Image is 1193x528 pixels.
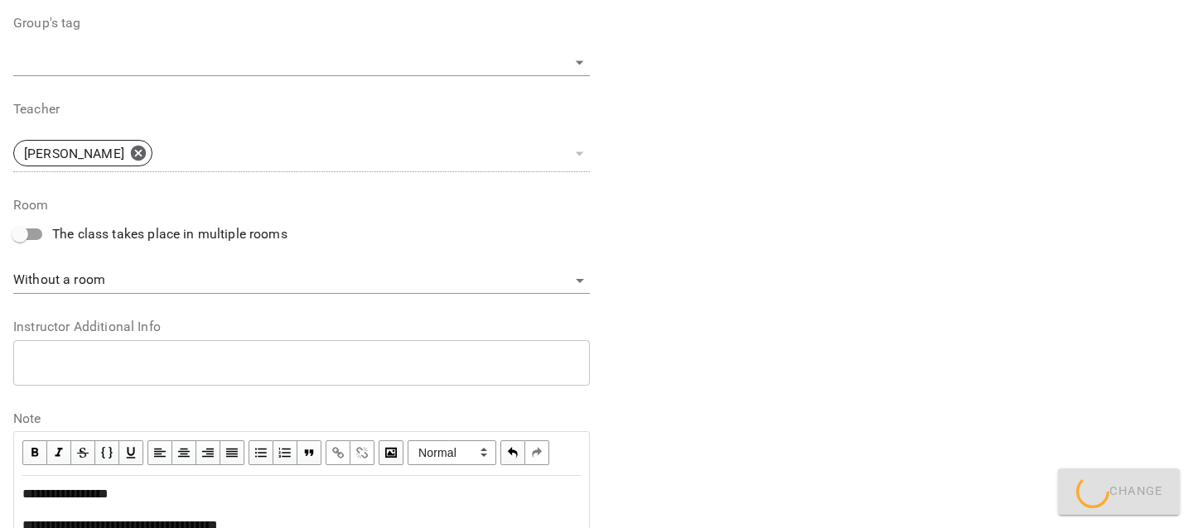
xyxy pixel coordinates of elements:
label: Room [13,199,590,212]
button: Strikethrough [71,440,95,465]
button: Italic [47,440,71,465]
div: Without a room [13,267,590,294]
button: Image [379,440,403,465]
button: Redo [525,440,549,465]
button: Undo [500,440,525,465]
button: Underline [119,440,143,465]
button: Bold [22,440,47,465]
button: UL [249,440,273,465]
label: Note [13,412,590,425]
span: The class takes place in multiple rooms [52,224,287,244]
span: Normal [408,440,496,465]
button: OL [273,440,297,465]
button: Remove Link [350,440,374,465]
button: Align Right [196,440,220,465]
button: Align Center [172,440,196,465]
p: [PERSON_NAME] [24,144,124,164]
button: Align Left [147,440,172,465]
button: Align Justify [220,440,244,465]
label: Teacher [13,103,590,116]
div: [PERSON_NAME] [13,135,590,172]
div: [PERSON_NAME] [13,140,152,166]
button: Blockquote [297,440,321,465]
button: Monospace [95,440,119,465]
label: Group's tag [13,17,590,30]
label: Instructor Additional Info [13,320,590,334]
button: Link [326,440,350,465]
